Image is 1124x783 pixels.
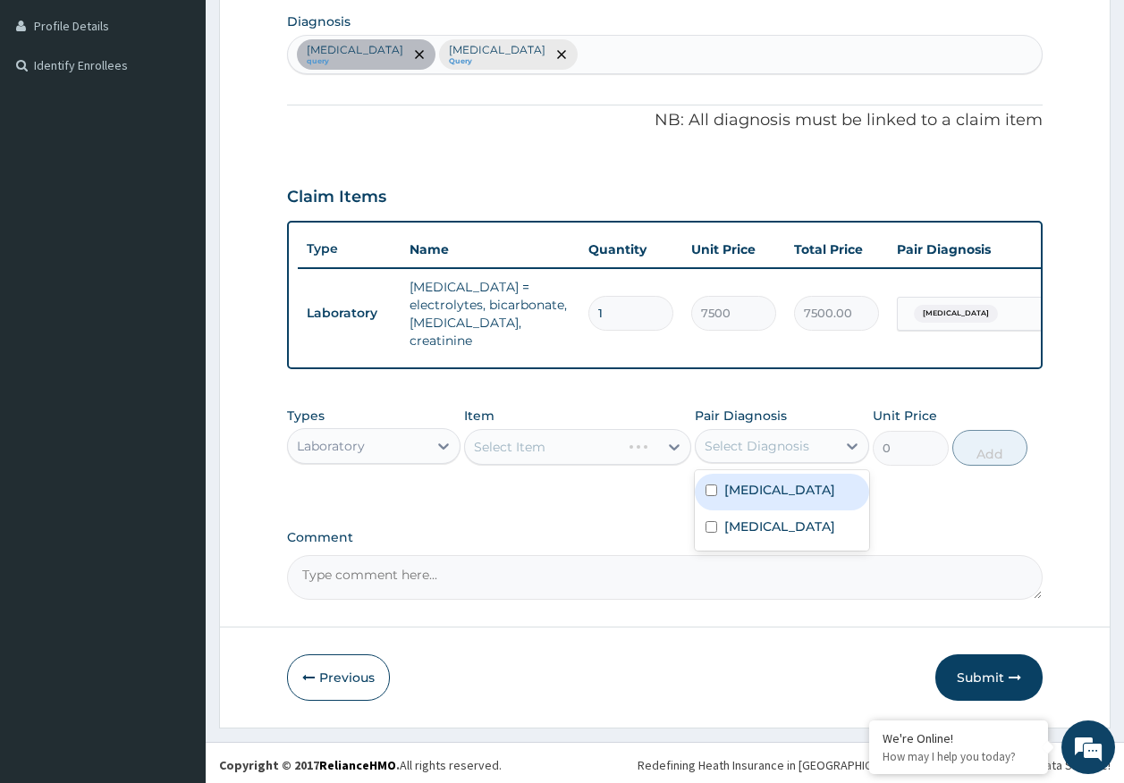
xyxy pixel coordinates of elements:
[695,407,787,425] label: Pair Diagnosis
[287,13,351,30] label: Diagnosis
[287,188,386,207] h3: Claim Items
[287,530,1044,545] label: Comment
[287,408,325,424] label: Types
[401,269,579,358] td: [MEDICAL_DATA] = electrolytes, bicarbonate, [MEDICAL_DATA], creatinine
[724,518,835,535] label: [MEDICAL_DATA]
[914,305,998,323] span: [MEDICAL_DATA]
[9,488,341,551] textarea: Type your message and hit 'Enter'
[93,100,300,123] div: Chat with us now
[888,232,1085,267] th: Pair Diagnosis
[785,232,888,267] th: Total Price
[287,654,390,701] button: Previous
[287,109,1044,132] p: NB: All diagnosis must be linked to a claim item
[705,437,809,455] div: Select Diagnosis
[297,437,365,455] div: Laboratory
[682,232,785,267] th: Unit Price
[883,749,1035,764] p: How may I help you today?
[464,407,494,425] label: Item
[449,57,545,66] small: Query
[293,9,336,52] div: Minimize live chat window
[33,89,72,134] img: d_794563401_company_1708531726252_794563401
[554,46,570,63] span: remove selection option
[638,756,1111,774] div: Redefining Heath Insurance in [GEOGRAPHIC_DATA] using Telemedicine and Data Science!
[104,225,247,406] span: We're online!
[298,297,401,330] td: Laboratory
[298,232,401,265] th: Type
[883,730,1035,746] div: We're Online!
[935,654,1043,701] button: Submit
[219,757,400,773] strong: Copyright © 2017 .
[307,57,403,66] small: query
[952,430,1028,466] button: Add
[411,46,427,63] span: remove selection option
[307,43,403,57] p: [MEDICAL_DATA]
[873,407,937,425] label: Unit Price
[319,757,396,773] a: RelianceHMO
[449,43,545,57] p: [MEDICAL_DATA]
[401,232,579,267] th: Name
[724,481,835,499] label: [MEDICAL_DATA]
[579,232,682,267] th: Quantity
